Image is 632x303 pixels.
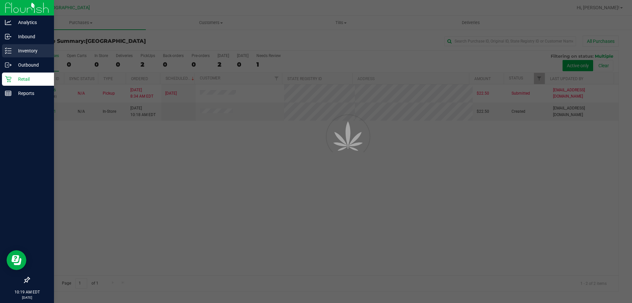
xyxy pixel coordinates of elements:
[5,33,12,40] inline-svg: Inbound
[12,89,51,97] p: Reports
[12,47,51,55] p: Inventory
[5,62,12,68] inline-svg: Outbound
[3,289,51,295] p: 10:19 AM EDT
[5,47,12,54] inline-svg: Inventory
[5,19,12,26] inline-svg: Analytics
[12,18,51,26] p: Analytics
[12,33,51,41] p: Inbound
[5,90,12,97] inline-svg: Reports
[12,61,51,69] p: Outbound
[7,250,26,270] iframe: Resource center
[5,76,12,82] inline-svg: Retail
[12,75,51,83] p: Retail
[3,295,51,300] p: [DATE]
